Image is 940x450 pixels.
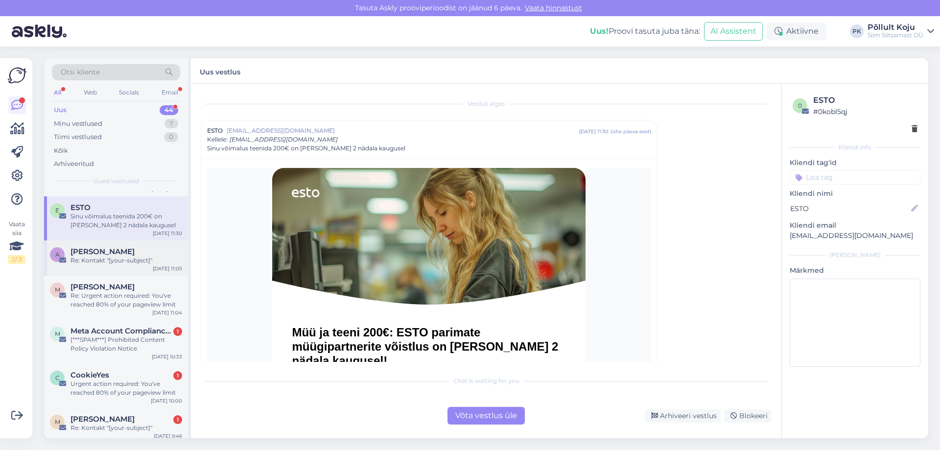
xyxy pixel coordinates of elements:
[70,415,135,424] span: Monika Pappel
[201,99,772,108] div: Vestlus algas
[790,265,920,276] p: Märkmed
[94,177,139,186] span: Uued vestlused
[590,26,609,36] b: Uus!
[70,424,182,432] div: Re: Kontakt "[your-subject]"
[868,24,934,39] a: Põllult KojuSiim Siitsamast OÜ
[55,251,60,258] span: A
[230,136,338,143] span: [EMAIL_ADDRESS][DOMAIN_NAME]
[154,432,182,440] div: [DATE] 9:46
[70,256,182,265] div: Re: Kontakt "[your-subject]"
[611,128,651,135] div: ( ühe päeva eest )
[8,66,26,85] img: Askly Logo
[55,286,60,293] span: M
[160,86,180,99] div: Email
[173,327,182,336] div: 1
[152,353,182,360] div: [DATE] 10:33
[54,159,94,169] div: Arhiveeritud
[790,170,920,185] input: Lisa tag
[173,371,182,380] div: 1
[292,326,566,368] h1: Müü ja teeni 200€: ESTO parimate müügipartnerite võistlus on [PERSON_NAME] 2 nädala kaugusel!
[70,371,109,379] span: CookieYes
[767,23,826,40] div: Aktiivne
[207,144,405,153] span: Sinu võimalus teenida 200€ on [PERSON_NAME] 2 nädala kaugusel
[8,255,25,264] div: 2 / 3
[54,105,67,115] div: Uus
[201,377,772,385] div: Chat is waiting for you
[579,128,609,135] div: [DATE] 11:30
[8,220,25,264] div: Vaata siia
[447,407,525,425] div: Võta vestlus üle
[200,64,240,77] label: Uus vestlus
[70,247,135,256] span: Aivar Vares
[790,158,920,168] p: Kliendi tag'id
[645,409,721,423] div: Arhiveeri vestlus
[790,203,909,214] input: Lisa nimi
[522,3,585,12] a: Vaata hinnastust
[55,418,60,426] span: M
[70,291,182,309] div: Re: Urgent action required: You've reached 80% of your pageview limit
[790,143,920,152] div: Kliendi info
[790,231,920,241] p: [EMAIL_ADDRESS][DOMAIN_NAME]
[160,105,178,115] div: 44
[153,265,182,272] div: [DATE] 11:05
[70,203,91,212] span: ESTO
[164,132,178,142] div: 0
[813,106,917,117] div: # 0kobl5qj
[70,379,182,397] div: Urgent action required: You've reached 80% of your pageview limit
[117,86,141,99] div: Socials
[70,335,182,353] div: [***SPAM***] Prohibited Content Policy Violation Notice
[54,132,102,142] div: Tiimi vestlused
[61,67,100,77] span: Otsi kliente
[153,230,182,237] div: [DATE] 11:30
[868,24,923,31] div: Põllult Koju
[55,330,60,337] span: M
[54,119,102,129] div: Minu vestlused
[790,189,920,199] p: Kliendi nimi
[725,409,772,423] div: Blokeeri
[151,397,182,404] div: [DATE] 10:00
[164,119,178,129] div: 7
[55,207,59,214] span: E
[207,126,223,135] span: ESTO
[52,86,63,99] div: All
[227,126,579,135] span: [EMAIL_ADDRESS][DOMAIN_NAME]
[55,374,60,381] span: C
[82,86,99,99] div: Web
[850,24,864,38] div: PK
[70,283,135,291] span: Marek Kivitalo
[70,327,172,335] span: Meta Account Compliance Team
[798,102,802,109] span: 0
[790,251,920,260] div: [PERSON_NAME]
[868,31,923,39] div: Siim Siitsamast OÜ
[813,95,917,106] div: ESTO
[173,415,182,424] div: 1
[70,212,182,230] div: Sinu võimalus teenida 200€ on [PERSON_NAME] 2 nädala kaugusel
[590,25,700,37] div: Proovi tasuta juba täna:
[790,220,920,231] p: Kliendi email
[152,309,182,316] div: [DATE] 11:04
[704,22,763,41] button: AI Assistent
[54,146,68,156] div: Kõik
[207,136,228,143] span: Kellele :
